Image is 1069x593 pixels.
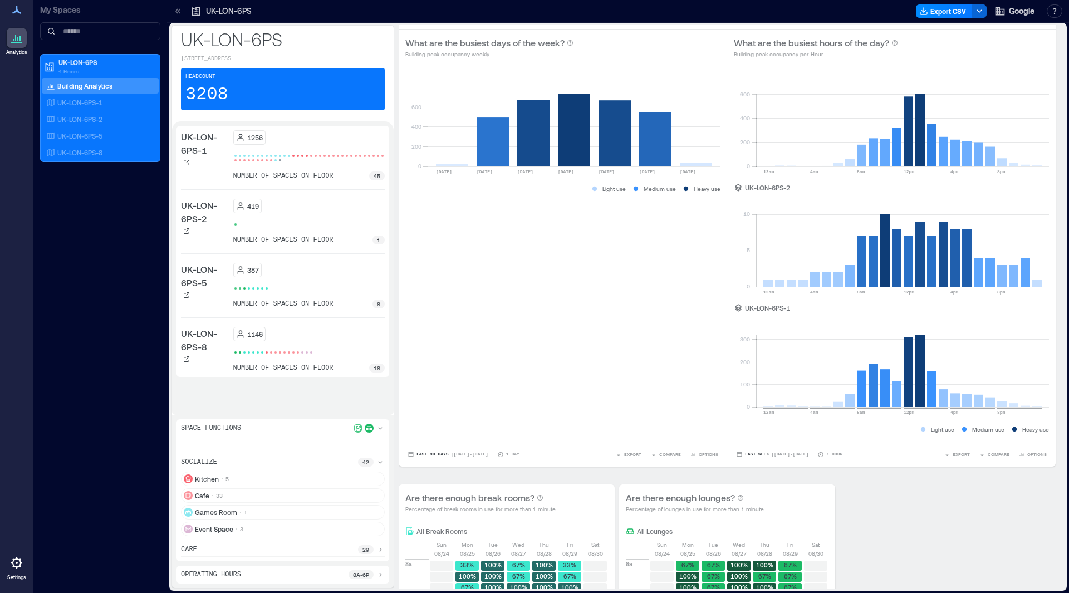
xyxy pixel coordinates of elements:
p: Sun [437,540,447,549]
p: 08/25 [460,549,475,558]
p: Tue [708,540,718,549]
text: [DATE] [680,169,696,174]
p: 08/28 [757,549,772,558]
p: Heavy use [1022,425,1049,434]
p: Games Room [195,508,237,517]
p: UK-LON-6PS-2 [181,199,229,226]
button: EXPORT [941,449,972,460]
p: Percentage of lounges in use for more than 1 minute [626,504,764,513]
tspan: 400 [740,115,750,121]
p: 08/29 [783,549,798,558]
text: 67% [512,572,525,580]
p: 18 [374,364,380,373]
text: 100% [459,572,476,580]
text: 67% [461,584,474,591]
text: 12pm [904,290,914,295]
tspan: 0 [747,403,750,410]
p: Thu [759,540,769,549]
p: 1256 [247,133,263,142]
text: 100% [679,572,697,580]
p: 08/25 [680,549,695,558]
p: 33 [216,491,223,500]
text: 100% [484,572,502,580]
p: Analytics [6,49,27,56]
tspan: 0 [747,283,750,290]
p: Thu [539,540,549,549]
p: number of spaces on floor [233,300,334,308]
text: 4pm [950,169,959,174]
text: 33% [460,561,474,569]
a: Analytics [3,24,31,59]
tspan: 300 [740,336,750,342]
p: 1 [244,508,247,517]
text: 4am [810,410,818,415]
text: 8pm [997,290,1006,295]
p: 8a - 6p [353,570,369,579]
text: 12am [763,410,774,415]
text: 67% [707,561,720,569]
text: 8am [857,290,865,295]
text: 67% [784,561,797,569]
tspan: 200 [411,143,421,150]
p: Fri [787,540,793,549]
p: UK-LON-6PS-2 [745,183,790,192]
p: 08/26 [706,549,721,558]
p: number of spaces on floor [233,236,334,244]
text: 100% [536,561,553,569]
text: 67% [707,572,720,580]
p: UK-LON-6PS-2 [57,115,102,124]
p: Heavy use [694,184,720,193]
p: Fri [567,540,573,549]
p: 29 [362,545,369,554]
span: OPTIONS [699,451,718,458]
p: [STREET_ADDRESS] [181,55,385,63]
text: 12am [763,169,774,174]
text: [DATE] [639,169,655,174]
text: 4pm [950,290,959,295]
text: 67% [512,561,525,569]
button: EXPORT [613,449,644,460]
text: 4am [810,169,818,174]
p: Mon [682,540,694,549]
p: UK-LON-6PS-5 [57,131,102,140]
p: Cafe [195,491,209,500]
text: 8am [857,169,865,174]
p: Are there enough break rooms? [405,491,534,504]
p: Tue [488,540,498,549]
a: Settings [3,550,30,584]
p: 08/30 [588,549,603,558]
button: Last Week |[DATE]-[DATE] [734,449,811,460]
p: 42 [362,458,369,467]
p: Medium use [972,425,1004,434]
tspan: 400 [411,123,421,130]
text: [DATE] [436,169,452,174]
p: All Break Rooms [416,527,467,536]
text: 4pm [950,410,959,415]
p: 387 [247,266,259,275]
button: Last 90 Days |[DATE]-[DATE] [405,449,491,460]
button: COMPARE [648,449,683,460]
tspan: 100 [740,381,750,388]
text: 8pm [997,410,1006,415]
text: 100% [730,584,748,591]
button: COMPARE [977,449,1012,460]
p: My Spaces [40,4,160,16]
p: socialize [181,458,217,467]
button: Google [991,2,1038,20]
p: UK-LON-6PS [58,58,152,67]
text: 100% [536,572,553,580]
p: What are the busiest days of the week? [405,36,565,50]
p: 8 [377,300,380,308]
p: number of spaces on floor [233,364,334,373]
text: 67% [758,572,771,580]
p: Building peak occupancy per Hour [734,50,898,58]
p: UK-LON-6PS-1 [181,130,229,157]
p: Sun [657,540,667,549]
p: UK-LON-6PS-1 [57,98,102,107]
p: Are there enough lounges? [626,491,735,504]
p: Sat [812,540,820,549]
p: Building Analytics [57,81,112,90]
p: Sat [591,540,599,549]
p: UK-LON-6PS-8 [181,327,229,354]
button: Export CSV [916,4,973,18]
